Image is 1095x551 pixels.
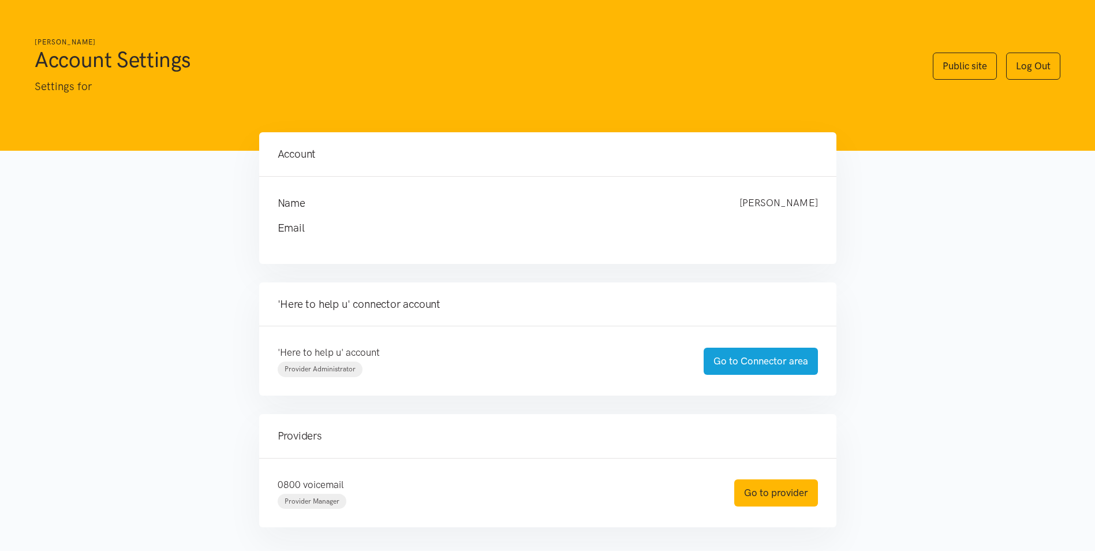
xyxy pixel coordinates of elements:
p: 0800 voicemail [278,477,711,493]
h4: Email [278,220,795,236]
h4: 'Here to help u' connector account [278,296,818,312]
p: Settings for [35,78,910,95]
p: 'Here to help u' account [278,345,681,360]
a: Public site [933,53,997,80]
a: Go to Connector area [704,348,818,375]
span: Provider Administrator [285,365,356,373]
h4: Account [278,146,818,162]
a: Log Out [1006,53,1060,80]
h6: [PERSON_NAME] [35,37,910,48]
div: [PERSON_NAME] [728,195,829,211]
a: Go to provider [734,479,818,507]
span: Provider Manager [285,497,339,505]
h1: Account Settings [35,46,910,73]
h4: Providers [278,428,818,444]
h4: Name [278,195,716,211]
